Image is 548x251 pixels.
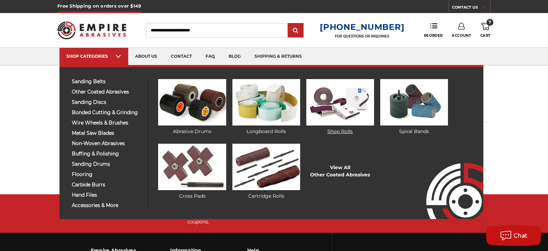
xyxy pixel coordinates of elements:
a: Longboard Rolls [232,79,300,135]
button: Chat [486,225,541,246]
img: Cartridge Rolls [232,144,300,190]
span: sanding belts [72,79,143,84]
a: [PHONE_NUMBER] [320,22,404,32]
span: 7 [486,19,493,26]
a: Abrasive Drums [158,79,226,135]
span: flooring [72,172,143,177]
img: Shop Rolls [306,79,374,125]
img: Cross Pads [158,144,226,190]
a: CONTACT US [452,3,490,13]
a: Cartridge Rolls [232,144,300,200]
span: metal saw blades [72,131,143,136]
span: Chat [514,232,528,239]
img: Abrasive Drums [158,79,226,125]
p: FOR QUESTIONS OR INQUIRIES [320,34,404,39]
span: other coated abrasives [72,89,143,95]
img: Empire Abrasives Logo Image [414,143,483,219]
img: Longboard Rolls [232,79,300,125]
span: Cart [480,33,491,38]
img: Empire Abrasives [57,17,126,44]
span: wire wheels & brushes [72,120,143,125]
input: Submit [289,24,303,37]
a: shipping & returns [248,48,309,65]
a: Shop Rolls [306,79,374,135]
a: Spiral Bands [380,79,448,135]
span: buffing & polishing [72,151,143,156]
a: 7 Cart [480,23,491,38]
span: non-woven abrasives [72,141,143,146]
a: Reorder [424,23,443,37]
span: bonded cutting & grinding [72,110,143,115]
span: sanding discs [72,100,143,105]
span: hand files [72,193,143,198]
a: faq [199,48,222,65]
a: Cross Pads [158,144,226,200]
img: Spiral Bands [380,79,448,125]
span: carbide burrs [72,182,143,187]
span: Account [452,33,471,38]
a: contact [164,48,199,65]
a: about us [128,48,164,65]
span: Reorder [424,33,443,38]
a: blog [222,48,248,65]
span: sanding drums [72,162,143,167]
span: accessories & more [72,203,143,208]
div: SHOP CATEGORIES [66,54,121,59]
a: View AllOther Coated Abrasives [310,164,370,178]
